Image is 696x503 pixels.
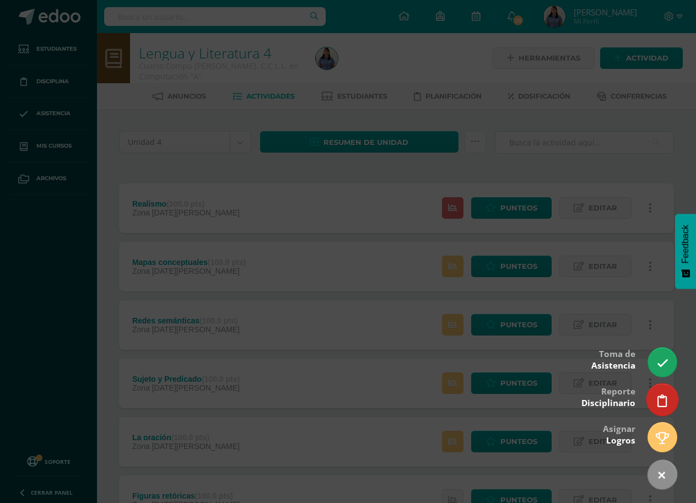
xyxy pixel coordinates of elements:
[591,341,635,377] div: Toma de
[606,435,635,446] span: Logros
[581,378,635,414] div: Reporte
[581,397,635,409] span: Disciplinario
[591,360,635,371] span: Asistencia
[603,416,635,452] div: Asignar
[675,214,696,289] button: Feedback - Mostrar encuesta
[681,225,690,263] span: Feedback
